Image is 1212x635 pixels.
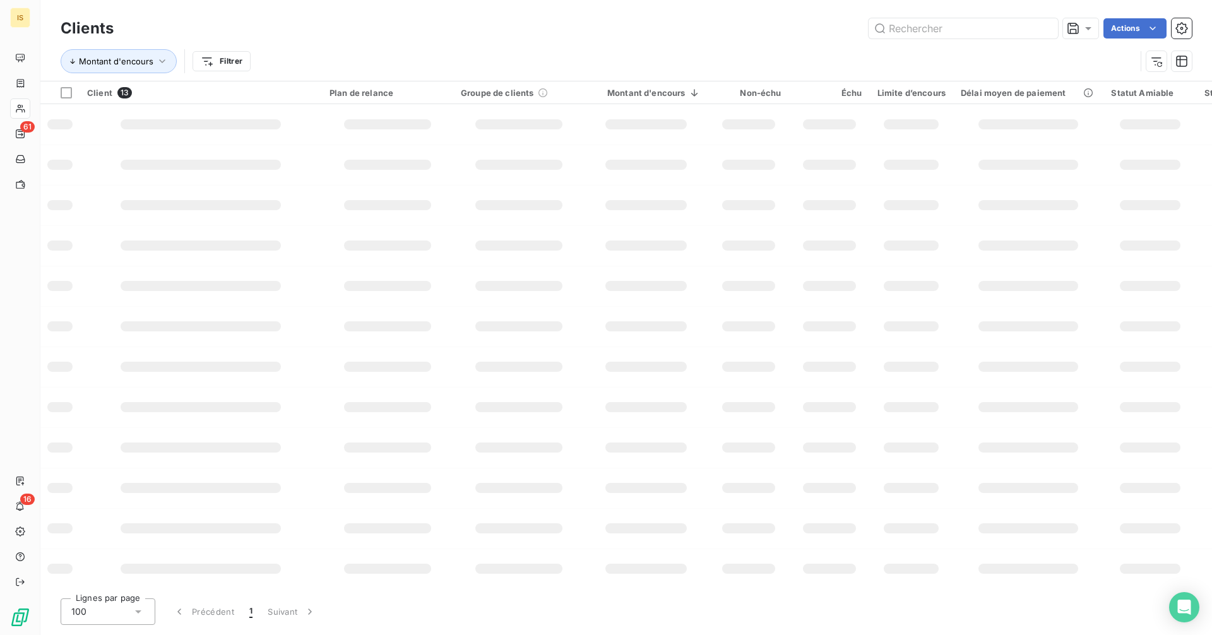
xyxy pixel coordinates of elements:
[961,88,1096,98] div: Délai moyen de paiement
[61,49,177,73] button: Montant d'encours
[869,18,1058,39] input: Rechercher
[165,598,242,625] button: Précédent
[20,494,35,505] span: 16
[716,88,781,98] div: Non-échu
[10,607,30,627] img: Logo LeanPay
[61,17,114,40] h3: Clients
[1169,592,1199,622] div: Open Intercom Messenger
[193,51,251,71] button: Filtrer
[592,88,701,98] div: Montant d'encours
[71,605,86,618] span: 100
[1111,88,1189,98] div: Statut Amiable
[877,88,946,98] div: Limite d’encours
[242,598,260,625] button: 1
[797,88,862,98] div: Échu
[87,88,112,98] span: Client
[1103,18,1167,39] button: Actions
[260,598,324,625] button: Suivant
[10,8,30,28] div: IS
[79,56,153,66] span: Montant d'encours
[249,605,252,618] span: 1
[330,88,446,98] div: Plan de relance
[20,121,35,133] span: 61
[461,88,534,98] span: Groupe de clients
[117,87,132,98] span: 13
